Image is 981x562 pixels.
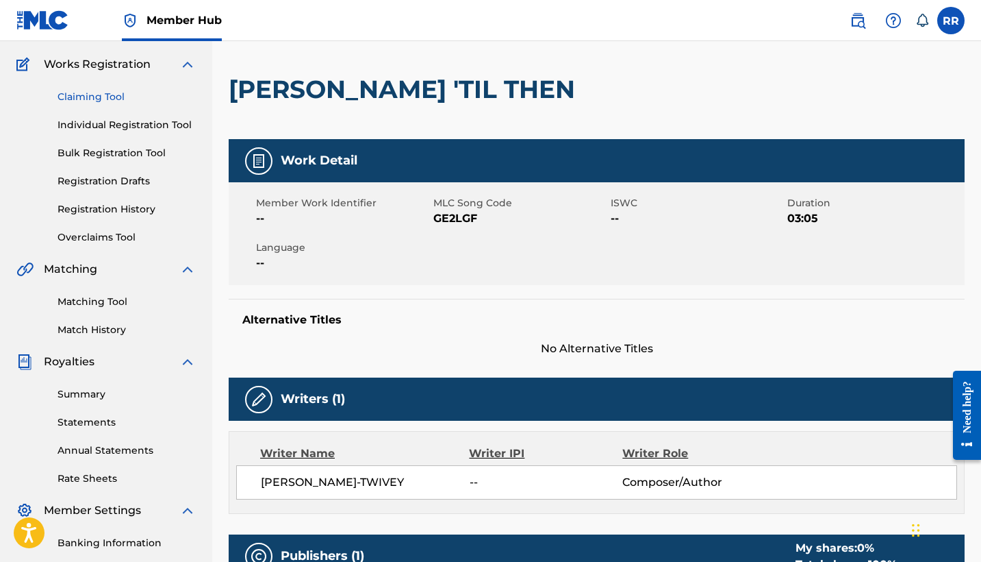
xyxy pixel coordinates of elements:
span: Matching [44,261,97,278]
span: -- [470,474,623,491]
iframe: Chat Widget [908,496,976,562]
a: Overclaims Tool [58,230,196,245]
span: -- [256,255,430,271]
span: Member Work Identifier [256,196,430,210]
img: expand [179,502,196,519]
span: GE2LGF [433,210,607,227]
a: Bulk Registration Tool [58,146,196,160]
iframe: Resource Center [943,359,981,472]
span: ISWC [611,196,785,210]
a: Rate Sheets [58,472,196,486]
a: Claiming Tool [58,90,196,104]
h2: [PERSON_NAME] 'TIL THEN [229,74,582,105]
img: MLC Logo [16,10,69,30]
span: [PERSON_NAME]-TWIVEY [261,474,470,491]
img: Matching [16,261,34,278]
div: Notifications [915,14,929,27]
span: 0 % [857,541,874,554]
img: Works Registration [16,56,34,73]
a: Registration Drafts [58,174,196,188]
img: expand [179,56,196,73]
span: Composer/Author [622,474,761,491]
img: expand [179,261,196,278]
div: Writer Role [622,445,762,462]
span: 03:05 [787,210,961,227]
h5: Work Detail [281,153,357,169]
img: Top Rightsholder [122,12,138,29]
div: Drag [912,510,920,551]
span: Member Hub [146,12,222,28]
div: Writer Name [260,445,469,462]
img: Work Detail [251,153,267,169]
a: Registration History [58,202,196,217]
span: Member Settings [44,502,141,519]
a: Individual Registration Tool [58,118,196,132]
span: MLC Song Code [433,196,607,210]
div: Help [880,7,907,34]
span: Royalties [44,354,94,370]
img: Member Settings [16,502,33,519]
div: Writer IPI [469,445,622,462]
div: User Menu [937,7,965,34]
span: No Alternative Titles [229,341,965,357]
img: Writers [251,391,267,408]
span: -- [256,210,430,227]
a: Statements [58,415,196,430]
img: help [885,12,902,29]
div: My shares: [795,540,897,557]
a: Banking Information [58,536,196,550]
span: Duration [787,196,961,210]
a: Matching Tool [58,295,196,309]
a: Public Search [844,7,871,34]
img: Royalties [16,354,33,370]
img: search [850,12,866,29]
span: -- [611,210,785,227]
a: Summary [58,387,196,402]
h5: Alternative Titles [242,313,951,327]
h5: Writers (1) [281,391,345,407]
a: Annual Statements [58,443,196,458]
img: expand [179,354,196,370]
span: Language [256,241,430,255]
span: Works Registration [44,56,151,73]
a: Match History [58,323,196,337]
